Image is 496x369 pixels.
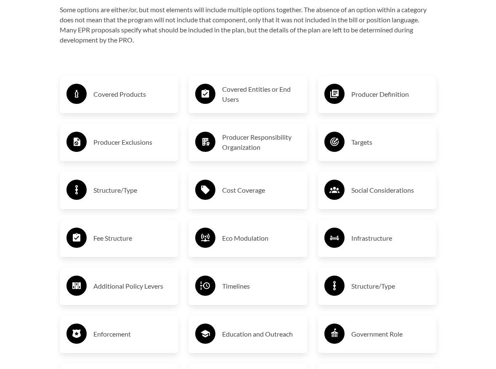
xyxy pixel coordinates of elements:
h3: Structure/Type [351,279,430,293]
h3: Covered Entities or End Users [222,84,301,104]
h3: Infrastructure [351,231,430,245]
h3: Social Considerations [351,183,430,197]
h3: Fee Structure [93,231,172,245]
h3: Cost Coverage [222,183,301,197]
h3: Covered Products [93,88,172,101]
h3: Education and Outreach [222,327,301,341]
p: Some options are either/or, but most elements will include multiple options together. The absence... [60,5,437,45]
h3: Eco Modulation [222,231,301,245]
h3: Producer Responsibility Organization [222,132,301,152]
h3: Timelines [222,279,301,293]
h3: Targets [351,135,430,149]
h3: Producer Definition [351,88,430,101]
h3: Government Role [351,327,430,341]
h3: Structure/Type [93,183,172,197]
h3: Additional Policy Levers [93,279,172,293]
h3: Enforcement [93,327,172,341]
h3: Producer Exclusions [93,135,172,149]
